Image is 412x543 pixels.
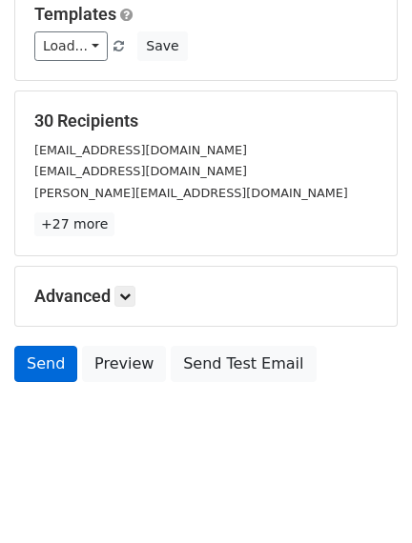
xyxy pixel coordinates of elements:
[137,31,187,61] button: Save
[34,164,247,178] small: [EMAIL_ADDRESS][DOMAIN_NAME]
[34,143,247,157] small: [EMAIL_ADDRESS][DOMAIN_NAME]
[82,346,166,382] a: Preview
[34,286,378,307] h5: Advanced
[14,346,77,382] a: Send
[34,31,108,61] a: Load...
[317,452,412,543] iframe: Chat Widget
[34,186,348,200] small: [PERSON_NAME][EMAIL_ADDRESS][DOMAIN_NAME]
[34,4,116,24] a: Templates
[34,111,378,131] h5: 30 Recipients
[34,212,114,236] a: +27 more
[171,346,316,382] a: Send Test Email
